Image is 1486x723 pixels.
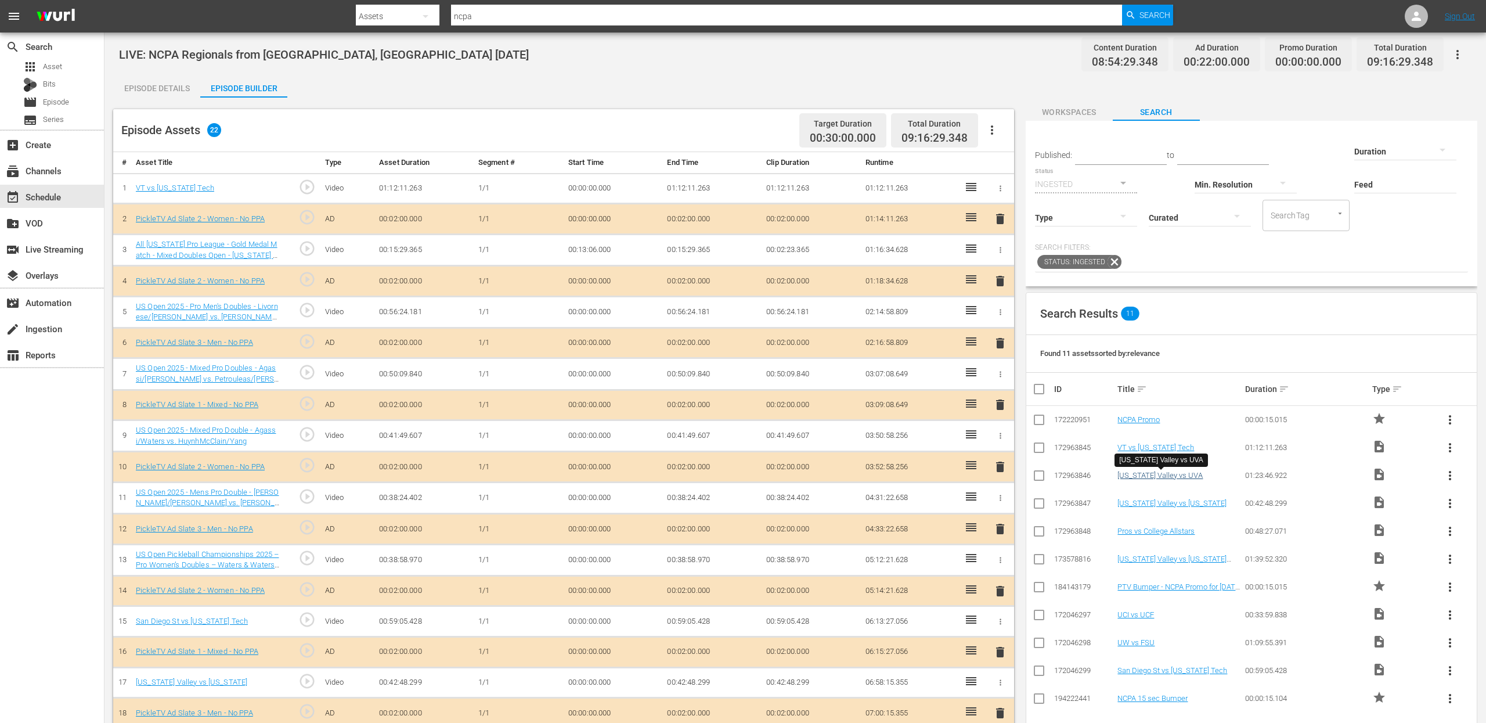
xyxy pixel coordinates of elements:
[762,514,861,545] td: 00:02:00.000
[993,336,1007,350] span: delete
[374,266,474,297] td: 00:02:00.000
[1372,607,1386,621] span: Video
[1372,523,1386,537] span: Video
[200,74,287,102] div: Episode Builder
[1117,582,1241,609] a: PTV Bumper - NCPA Promo for [DATE] - 15 Secs - DO NOT USE IN GENERAL POP
[810,116,876,132] div: Target Duration
[861,204,960,235] td: 01:14:11.263
[136,214,265,223] a: PickleTV Ad Slate 2 - Women - No PPA
[6,348,20,362] span: Reports
[993,274,1007,288] span: delete
[474,514,564,545] td: 1/1
[43,78,56,90] span: Bits
[136,184,214,192] a: VT vs [US_STATE] Tech
[374,514,474,545] td: 00:02:00.000
[298,301,316,319] span: play_circle_outline
[1245,499,1369,508] div: 00:42:48.299
[861,390,960,420] td: 03:09:08.649
[298,333,316,350] span: play_circle_outline
[662,390,762,420] td: 00:02:00.000
[1445,12,1475,21] a: Sign Out
[810,132,876,145] span: 00:30:00.000
[861,152,960,174] th: Runtime
[374,358,474,390] td: 00:50:09.840
[564,420,663,452] td: 00:00:00.000
[1117,499,1227,508] a: [US_STATE] Valley vs [US_STATE]
[1026,105,1113,120] span: Workspaces
[1037,255,1108,269] span: Status: INGESTED
[861,234,960,265] td: 01:16:34.628
[1443,636,1457,650] span: more_vert
[113,296,131,328] td: 5
[374,173,474,204] td: 01:12:11.263
[662,173,762,204] td: 01:12:11.263
[993,272,1007,289] button: delete
[861,606,960,637] td: 06:13:27.056
[1054,499,1114,508] div: 172963847
[1436,657,1464,685] button: more_vert
[564,575,663,606] td: 00:00:00.000
[993,334,1007,351] button: delete
[6,164,20,178] span: Channels
[662,266,762,297] td: 00:02:00.000
[1035,150,1072,160] span: Published:
[113,74,200,102] div: Episode Details
[6,269,20,283] span: Overlays
[1040,307,1118,321] span: Search Results
[1245,610,1369,619] div: 00:33:59.838
[119,48,529,62] span: LIVE: NCPA Regionals from [GEOGRAPHIC_DATA], [GEOGRAPHIC_DATA] [DATE]
[662,358,762,390] td: 00:50:09.840
[1443,608,1457,622] span: more_vert
[113,514,131,545] td: 12
[474,328,564,358] td: 1/1
[474,575,564,606] td: 1/1
[662,328,762,358] td: 00:02:00.000
[564,358,663,390] td: 00:00:00.000
[762,420,861,452] td: 00:41:49.607
[136,302,278,332] a: US Open 2025 - Pro Men's Doubles - Livornese/[PERSON_NAME] vs. [PERSON_NAME]/[PERSON_NAME]
[474,296,564,328] td: 1/1
[6,40,20,54] span: Search
[1113,105,1200,120] span: Search
[1245,582,1369,591] div: 00:00:15.015
[662,514,762,545] td: 00:02:00.000
[1275,39,1341,56] div: Promo Duration
[762,358,861,390] td: 00:50:09.840
[564,266,663,297] td: 00:00:00.000
[1121,307,1139,321] span: 11
[1436,517,1464,545] button: more_vert
[861,514,960,545] td: 04:33:22.658
[861,296,960,328] td: 02:14:58.809
[762,234,861,265] td: 00:02:23.365
[298,581,316,598] span: play_circle_outline
[474,266,564,297] td: 1/1
[113,204,131,235] td: 2
[298,456,316,474] span: play_circle_outline
[1334,208,1346,219] button: Open
[993,212,1007,226] span: delete
[993,459,1007,476] button: delete
[320,173,374,204] td: Video
[1372,635,1386,649] span: Video
[993,211,1007,228] button: delete
[136,586,265,595] a: PickleTV Ad Slate 2 - Women - No PPA
[861,328,960,358] td: 02:16:58.809
[993,397,1007,413] button: delete
[1372,440,1386,454] span: Video
[564,328,663,358] td: 00:00:00.000
[1117,638,1155,647] a: UW vs FSU
[320,544,374,575] td: Video
[1184,39,1250,56] div: Ad Duration
[762,204,861,235] td: 00:02:00.000
[861,173,960,204] td: 01:12:11.263
[113,482,131,513] td: 11
[1245,527,1369,535] div: 00:48:27.071
[564,296,663,328] td: 00:00:00.000
[6,322,20,336] span: Ingestion
[1443,692,1457,706] span: more_vert
[1372,467,1386,481] span: Video
[901,131,968,145] span: 09:16:29.348
[320,575,374,606] td: AD
[1119,455,1203,465] div: [US_STATE] Valley vs UVA
[136,678,247,686] a: [US_STATE] Valley vs [US_STATE]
